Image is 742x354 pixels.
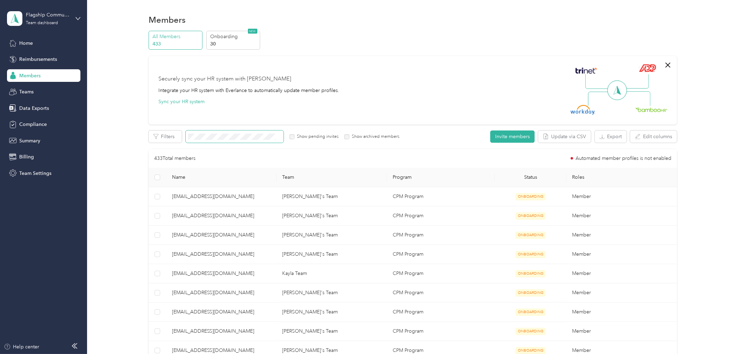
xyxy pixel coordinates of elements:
[166,245,277,264] td: bradstroud32@gmail.com
[19,153,34,161] span: Billing
[158,75,291,83] div: Securely sync your HR system with [PERSON_NAME]
[515,212,546,220] span: ONBOARDING
[349,134,399,140] label: Show archived members
[166,168,277,187] th: Name
[625,74,649,89] img: Line Right Up
[703,315,742,354] iframe: Everlance-gr Chat Button Frame
[495,322,566,341] td: ONBOARDING
[566,303,677,322] td: Member
[495,226,566,245] td: ONBOARDING
[277,303,387,322] td: Jerri's Team
[576,156,671,161] span: Automated member profiles is not enabled
[566,283,677,303] td: Member
[4,343,40,351] button: Help center
[566,187,677,206] td: Member
[19,105,49,112] span: Data Exports
[166,283,277,303] td: dwayne36@gmail.com
[19,170,51,177] span: Team Settings
[172,289,271,297] span: [EMAIL_ADDRESS][DOMAIN_NAME]
[495,264,566,283] td: ONBOARDING
[172,327,271,335] span: [EMAIL_ADDRESS][DOMAIN_NAME]
[495,283,566,303] td: ONBOARDING
[387,226,495,245] td: CPM Program
[495,303,566,322] td: ONBOARDING
[277,226,387,245] td: Shelly's Team
[26,21,58,25] div: Team dashboard
[387,283,495,303] td: CPM Program
[387,168,495,187] th: Program
[172,212,271,220] span: [EMAIL_ADDRESS][DOMAIN_NAME]
[19,56,57,63] span: Reimbursements
[588,91,612,106] img: Line Left Down
[387,245,495,264] td: CPM Program
[172,308,271,316] span: [EMAIL_ADDRESS][DOMAIN_NAME]
[515,309,546,316] span: ONBOARDING
[19,88,34,95] span: Teams
[166,187,277,206] td: alan12316@gmail.com
[166,264,277,283] td: carlbrunty69@gmail.com
[566,168,677,187] th: Roles
[166,303,277,322] td: fonsecakennedy68@gmail.com
[566,226,677,245] td: Member
[153,40,200,48] p: 433
[630,130,677,143] button: Edit columns
[387,322,495,341] td: CPM Program
[626,91,650,106] img: Line Right Down
[585,74,610,89] img: Line Left Up
[515,328,546,335] span: ONBOARDING
[515,289,546,297] span: ONBOARDING
[571,105,595,115] img: Workday
[19,137,40,144] span: Summary
[566,264,677,283] td: Member
[19,40,33,47] span: Home
[248,29,257,34] span: NEW
[277,322,387,341] td: Ben's Team
[277,245,387,264] td: Jerri's Team
[566,245,677,264] td: Member
[495,187,566,206] td: ONBOARDING
[490,130,535,143] button: Invite members
[294,134,338,140] label: Show pending invites
[149,16,186,23] h1: Members
[172,174,271,180] span: Name
[515,232,546,239] span: ONBOARDING
[277,187,387,206] td: Jerri's Team
[19,72,41,79] span: Members
[19,121,47,128] span: Compliance
[387,187,495,206] td: CPM Program
[166,322,277,341] td: jamesdboley@gmail.com
[153,33,200,40] p: All Members
[277,168,387,187] th: Team
[277,264,387,283] td: Kayla Team
[574,66,598,76] img: Trinet
[495,206,566,226] td: ONBOARDING
[635,107,668,112] img: BambooHR
[154,155,195,162] p: 433 Total members
[149,130,182,143] button: Filters
[26,11,70,19] div: Flagship Communities
[172,250,271,258] span: [EMAIL_ADDRESS][DOMAIN_NAME]
[277,283,387,303] td: Beth's Team
[515,193,546,200] span: ONBOARDING
[277,206,387,226] td: Jerri's Team
[566,322,677,341] td: Member
[515,270,546,277] span: ONBOARDING
[172,193,271,200] span: [EMAIL_ADDRESS][DOMAIN_NAME]
[158,98,205,105] button: Sync your HR system
[387,303,495,322] td: CPM Program
[538,130,591,143] button: Update via CSV
[595,130,627,143] button: Export
[495,245,566,264] td: ONBOARDING
[172,270,271,277] span: [EMAIL_ADDRESS][DOMAIN_NAME]
[495,168,566,187] th: Status
[566,206,677,226] td: Member
[387,206,495,226] td: CPM Program
[172,231,271,239] span: [EMAIL_ADDRESS][DOMAIN_NAME]
[515,251,546,258] span: ONBOARDING
[210,33,258,40] p: Onboarding
[387,264,495,283] td: CPM Program
[166,206,277,226] td: alarue@flagshipcommunities.com
[639,64,656,72] img: ADP
[166,226,277,245] td: aseverino@flagshipcommunities.com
